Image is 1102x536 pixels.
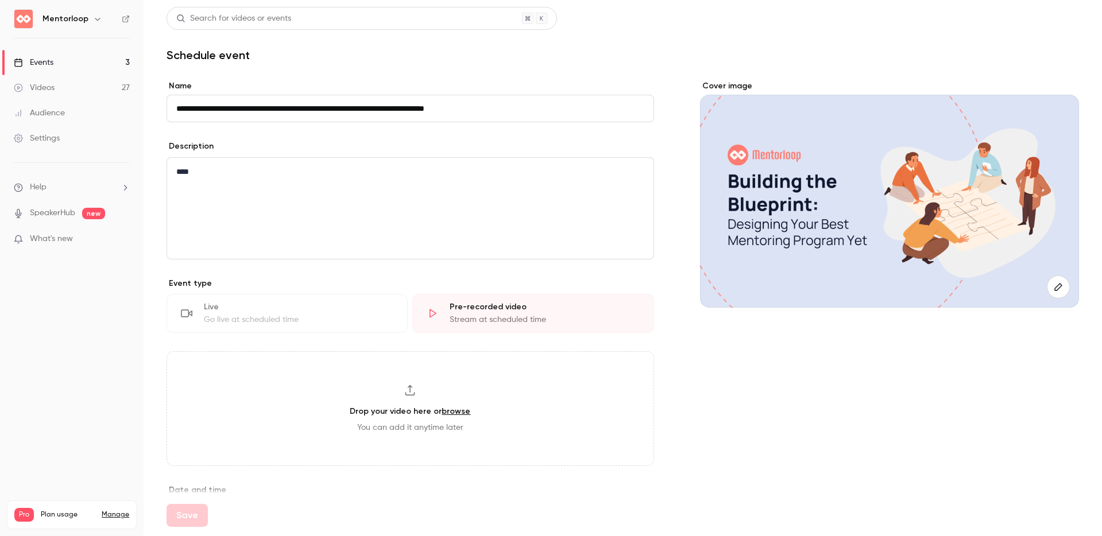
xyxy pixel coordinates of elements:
label: Name [167,80,654,92]
div: Settings [14,133,60,144]
span: new [82,208,105,219]
div: Audience [14,107,65,119]
div: editor [167,158,654,259]
h6: Mentorloop [42,13,88,25]
div: Live [204,301,393,313]
p: Event type [167,278,654,289]
div: Pre-recorded video [450,301,639,313]
h1: Schedule event [167,48,1079,62]
span: Plan usage [41,510,95,519]
span: Help [30,181,47,193]
span: Pro [14,508,34,522]
div: Search for videos or events [176,13,291,25]
span: You can add it anytime later [357,422,463,433]
label: Description [167,141,214,152]
div: Pre-recorded videoStream at scheduled time [412,294,654,333]
a: SpeakerHub [30,207,75,219]
div: Videos [14,82,55,94]
h3: Drop your video here or [350,405,470,417]
section: description [167,157,654,259]
div: LiveGo live at scheduled time [167,294,408,333]
div: Events [14,57,53,68]
img: Mentorloop [14,10,33,28]
a: browse [442,406,470,416]
li: help-dropdown-opener [14,181,130,193]
label: Cover image [700,80,1079,92]
span: What's new [30,233,73,245]
div: Go live at scheduled time [204,314,393,325]
div: Stream at scheduled time [450,314,639,325]
a: Manage [102,510,129,519]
